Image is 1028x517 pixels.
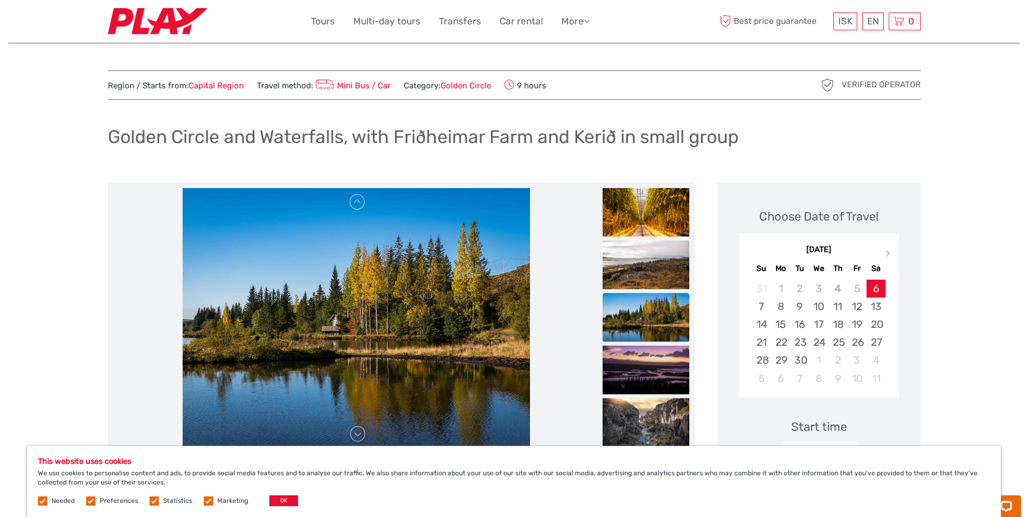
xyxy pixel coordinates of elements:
img: 976091e55ebf43088b5a3b45dfcbfd90_slider_thumbnail.jpeg [603,188,689,236]
div: Choose Sunday, September 14th, 2025 [752,315,771,333]
div: We [809,261,828,276]
div: Choose Friday, September 12th, 2025 [848,298,867,315]
div: Choose Friday, September 19th, 2025 [848,315,867,333]
div: Choose Thursday, September 25th, 2025 [829,333,848,351]
img: 708a27f173cf49bab42cd9c84eb19974_slider_thumbnail.jpeg [603,240,689,289]
div: Choose Wednesday, September 17th, 2025 [809,315,828,333]
div: Sa [867,261,885,276]
div: Choose Tuesday, September 16th, 2025 [790,315,809,333]
div: Choose Saturday, September 27th, 2025 [867,333,885,351]
div: Th [829,261,848,276]
div: Choose Tuesday, September 30th, 2025 [790,351,809,369]
div: Tu [790,261,809,276]
div: Choose Saturday, October 11th, 2025 [867,370,885,387]
div: Choose Sunday, September 28th, 2025 [752,351,771,369]
label: Marketing [217,496,248,506]
div: Choose Saturday, September 20th, 2025 [867,315,885,333]
a: Capital Region [189,81,244,91]
h1: Golden Circle and Waterfalls, with Friðheimar Farm and Kerið in small group [108,126,739,148]
div: EN [862,12,884,30]
label: Needed [51,496,75,506]
span: Category: [404,80,491,92]
img: 6565cf0b72a24c20b643b062575982bc_slider_thumbnail.jpeg [603,293,689,341]
div: Choose Monday, September 15th, 2025 [771,315,790,333]
div: Su [752,261,771,276]
div: Choose Thursday, September 11th, 2025 [829,298,848,315]
div: Not available Monday, September 1st, 2025 [771,280,790,298]
a: Transfers [439,14,481,29]
div: Choose Wednesday, October 1st, 2025 [809,351,828,369]
div: Choose Sunday, September 7th, 2025 [752,298,771,315]
div: month 2025-09 [742,280,895,387]
img: 7eacc804f4d54ca3b102c41e4c28701e_slider_thumbnail.jpeg [603,398,689,447]
div: Choose Monday, September 22nd, 2025 [771,333,790,351]
div: Start time [791,418,847,435]
div: Choose Wednesday, September 10th, 2025 [809,298,828,315]
span: 9 hours [504,77,546,93]
div: Choose Tuesday, October 7th, 2025 [790,370,809,387]
div: [DATE] [739,244,899,256]
div: We use cookies to personalise content and ads, to provide social media features and to analyse ou... [27,446,1001,517]
div: Choose Friday, October 3rd, 2025 [848,351,867,369]
div: Choose Thursday, September 18th, 2025 [829,315,848,333]
div: Choose Saturday, October 4th, 2025 [867,351,885,369]
div: Choose Saturday, September 6th, 2025 [867,280,885,298]
div: Choose Thursday, October 9th, 2025 [829,370,848,387]
div: Choose Friday, September 26th, 2025 [848,333,867,351]
div: Choose Monday, September 29th, 2025 [771,351,790,369]
div: Choose Monday, October 6th, 2025 [771,370,790,387]
a: Car rental [500,14,543,29]
img: verified_operator_grey_128.png [819,76,836,94]
p: Chat now [15,19,122,28]
div: Choose Tuesday, September 9th, 2025 [790,298,809,315]
span: Verified Operator [842,79,921,91]
div: Not available Sunday, August 31st, 2025 [752,280,771,298]
label: Statistics [163,496,192,506]
h5: This website uses cookies [38,457,990,466]
div: Choose Tuesday, September 23rd, 2025 [790,333,809,351]
a: Mini Bus / Car [313,81,391,91]
div: 09:00 [781,442,857,467]
img: 319fec83bea24a29931587fd159e8dd7_slider_thumbnail.jpeg [603,345,689,394]
div: Choose Wednesday, September 24th, 2025 [809,333,828,351]
div: Choose Sunday, October 5th, 2025 [752,370,771,387]
span: Region / Starts from: [108,80,244,92]
button: OK [269,495,298,506]
span: ISK [838,16,852,27]
div: Choose Sunday, September 21st, 2025 [752,333,771,351]
div: Choose Date of Travel [759,208,878,225]
div: Mo [771,261,790,276]
span: 0 [907,16,916,27]
div: Choose Monday, September 8th, 2025 [771,298,790,315]
span: Travel method: [257,77,391,93]
a: Multi-day tours [353,14,421,29]
a: More [561,14,590,29]
div: Not available Friday, September 5th, 2025 [848,280,867,298]
label: Preferences [100,496,138,506]
a: Tours [311,14,335,29]
span: Best price guarantee [717,12,831,30]
div: Choose Friday, October 10th, 2025 [848,370,867,387]
div: Not available Tuesday, September 2nd, 2025 [790,280,809,298]
img: 6565cf0b72a24c20b643b062575982bc_main_slider.jpeg [183,188,529,448]
div: Choose Thursday, October 2nd, 2025 [829,351,848,369]
button: Open LiveChat chat widget [125,17,138,30]
a: Golden Circle [441,81,491,91]
div: Fr [848,261,867,276]
div: Not available Thursday, September 4th, 2025 [829,280,848,298]
img: Fly Play [108,8,207,35]
div: Choose Wednesday, October 8th, 2025 [809,370,828,387]
div: Choose Saturday, September 13th, 2025 [867,298,885,315]
div: Not available Wednesday, September 3rd, 2025 [809,280,828,298]
button: Next Month [881,247,898,264]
